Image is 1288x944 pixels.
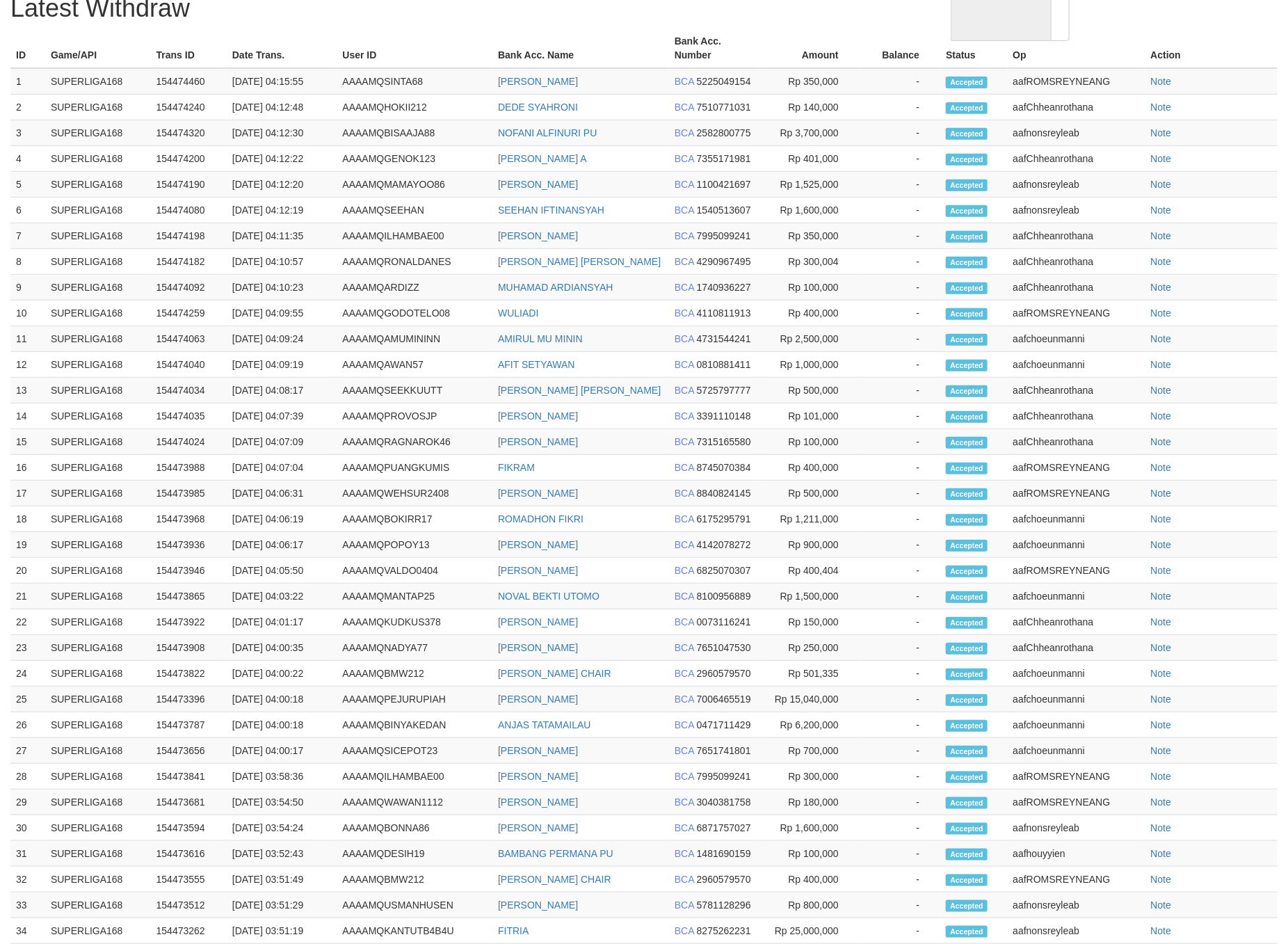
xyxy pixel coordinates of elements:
a: Note [1151,205,1172,216]
td: [DATE] 04:09:55 [227,301,337,326]
a: [PERSON_NAME] [498,436,578,447]
td: 4 [10,146,45,172]
td: 2 [10,95,45,120]
span: 7355171981 [697,153,751,164]
td: SUPERLIGA168 [45,275,151,301]
td: 154474035 [151,403,227,429]
td: SUPERLIGA168 [45,481,151,506]
a: [PERSON_NAME] [498,822,578,833]
th: Amount [757,29,860,68]
td: aafChheanrothana [1008,403,1145,429]
td: 20 [10,558,45,584]
a: Note [1151,436,1172,447]
a: WULIADI [498,307,538,319]
span: Accepted [946,154,988,166]
a: NOVAL BEKTI UTOMO [498,591,599,602]
td: 154473985 [151,481,227,506]
a: [PERSON_NAME] A [498,153,587,164]
a: [PERSON_NAME] [498,179,578,190]
td: [DATE] 04:07:04 [227,455,337,481]
a: [PERSON_NAME] [498,565,578,576]
span: BCA [675,205,694,216]
td: aafChheanrothana [1008,146,1145,172]
td: [DATE] 04:12:48 [227,95,337,120]
td: Rp 900,000 [757,532,860,558]
td: [DATE] 04:06:19 [227,506,337,532]
td: AAAAMQMAMAYOO86 [337,172,492,198]
span: BCA [675,436,694,447]
span: BCA [675,153,694,164]
td: aafROMSREYNEANG [1008,301,1145,326]
td: 154474240 [151,95,227,120]
td: 154474259 [151,301,227,326]
a: [PERSON_NAME] [498,797,578,808]
td: AAAAMQSEEKKUUTT [337,378,492,403]
td: 9 [10,275,45,301]
a: Note [1151,230,1172,241]
td: AAAAMQBISAAJA88 [337,120,492,146]
a: Note [1151,333,1172,344]
td: aafROMSREYNEANG [1008,481,1145,506]
td: aafChheanrothana [1008,223,1145,249]
td: SUPERLIGA168 [45,249,151,275]
span: BCA [675,230,694,241]
td: 17 [10,481,45,506]
td: AAAAMQPOPOY13 [337,532,492,558]
td: - [860,326,940,352]
span: BCA [675,333,694,344]
td: - [860,223,940,249]
a: Note [1151,410,1172,422]
td: 14 [10,403,45,429]
a: [PERSON_NAME] [498,694,578,705]
span: 7995099241 [697,230,751,241]
td: Rp 100,000 [757,275,860,301]
td: 8 [10,249,45,275]
td: 16 [10,455,45,481]
span: Accepted [946,463,988,474]
a: Note [1151,76,1172,87]
td: Rp 401,000 [757,146,860,172]
th: Op [1008,29,1145,68]
td: [DATE] 04:09:19 [227,352,337,378]
a: Note [1151,513,1172,525]
span: Accepted [946,334,988,346]
span: Accepted [946,102,988,114]
a: Note [1151,565,1172,576]
td: 154474198 [151,223,227,249]
td: AAAAMQARDIZZ [337,275,492,301]
span: Accepted [946,257,988,269]
td: - [860,403,940,429]
a: BAMBANG PERMANA PU [498,848,613,859]
a: [PERSON_NAME] [PERSON_NAME] [498,256,661,267]
a: MUHAMAD ARDIANSYAH [498,282,613,293]
td: - [860,68,940,95]
td: 154474080 [151,198,227,223]
span: 0810881411 [697,359,751,370]
td: Rp 350,000 [757,223,860,249]
td: Rp 300,004 [757,249,860,275]
a: [PERSON_NAME] [498,771,578,782]
a: Note [1151,771,1172,782]
td: SUPERLIGA168 [45,68,151,95]
td: 5 [10,172,45,198]
span: 7510771031 [697,102,751,113]
th: Game/API [45,29,151,68]
td: aafnonsreyleab [1008,198,1145,223]
td: aafChheanrothana [1008,429,1145,455]
span: Accepted [946,282,988,294]
th: Status [940,29,1007,68]
td: 15 [10,429,45,455]
a: Note [1151,848,1172,859]
td: [DATE] 04:09:24 [227,326,337,352]
span: Accepted [946,437,988,449]
td: [DATE] 04:12:20 [227,172,337,198]
span: 2582800775 [697,127,751,138]
span: BCA [675,307,694,319]
td: AAAAMQPROVOSJP [337,403,492,429]
a: [PERSON_NAME] [PERSON_NAME] [498,385,661,396]
th: Balance [860,29,940,68]
td: 154474092 [151,275,227,301]
td: [DATE] 04:06:31 [227,481,337,506]
a: Note [1151,745,1172,756]
td: 154474182 [151,249,227,275]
